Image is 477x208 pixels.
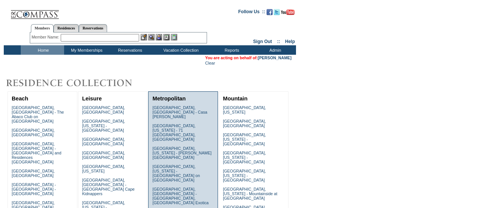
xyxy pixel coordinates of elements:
a: [GEOGRAPHIC_DATA], [US_STATE] [82,164,125,173]
div: Member Name: [32,34,61,40]
a: [GEOGRAPHIC_DATA], [GEOGRAPHIC_DATA] [82,105,125,114]
a: Reservations [79,24,107,32]
span: :: [277,39,280,44]
img: Subscribe to our YouTube Channel [281,9,294,15]
img: Impersonate [156,34,162,40]
a: [GEOGRAPHIC_DATA], [GEOGRAPHIC_DATA] - [GEOGRAPHIC_DATA], [GEOGRAPHIC_DATA] Exotica [152,187,209,205]
a: Sign Out [253,39,272,44]
a: Residences [54,24,79,32]
img: Follow us on Twitter [274,9,280,15]
a: [GEOGRAPHIC_DATA] - [GEOGRAPHIC_DATA] - [GEOGRAPHIC_DATA] [12,182,56,196]
img: i.gif [4,11,10,12]
a: [GEOGRAPHIC_DATA], [GEOGRAPHIC_DATA] [223,119,266,128]
a: [GEOGRAPHIC_DATA], [US_STATE] - Mountainside at [GEOGRAPHIC_DATA] [223,187,277,200]
td: Home [21,45,64,55]
span: You are acting on behalf of: [205,55,291,60]
a: Beach [12,96,28,102]
a: Clear [205,61,215,65]
a: [GEOGRAPHIC_DATA], [GEOGRAPHIC_DATA] - Casa [PERSON_NAME] [152,105,207,119]
a: [GEOGRAPHIC_DATA], [US_STATE] - 71 [GEOGRAPHIC_DATA], [GEOGRAPHIC_DATA] [152,123,195,142]
td: Follow Us :: [238,8,265,17]
a: Become our fan on Facebook [267,11,273,16]
img: Reservations [163,34,170,40]
td: My Memberships [64,45,107,55]
a: [GEOGRAPHIC_DATA], [GEOGRAPHIC_DATA] [12,169,55,178]
a: [GEOGRAPHIC_DATA], [GEOGRAPHIC_DATA] [82,137,125,146]
a: [GEOGRAPHIC_DATA], [US_STATE] - [GEOGRAPHIC_DATA] [223,151,266,164]
img: Compass Home [10,4,59,19]
a: [PERSON_NAME] [258,55,291,60]
img: b_calculator.gif [171,34,177,40]
a: [GEOGRAPHIC_DATA], [GEOGRAPHIC_DATA] - [GEOGRAPHIC_DATA] and Residences [GEOGRAPHIC_DATA] [12,142,61,164]
a: [GEOGRAPHIC_DATA], [US_STATE] [223,105,266,114]
a: [GEOGRAPHIC_DATA], [GEOGRAPHIC_DATA] - [GEOGRAPHIC_DATA] Cape Kidnappers [82,178,135,196]
td: Reservations [107,45,151,55]
a: Help [285,39,295,44]
a: Follow us on Twitter [274,11,280,16]
a: [GEOGRAPHIC_DATA], [US_STATE] - [PERSON_NAME][GEOGRAPHIC_DATA] [152,146,212,160]
img: Destinations by Exclusive Resorts [4,75,151,91]
a: [GEOGRAPHIC_DATA], [GEOGRAPHIC_DATA] [82,151,125,160]
td: Reports [209,45,253,55]
img: Become our fan on Facebook [267,9,273,15]
td: Admin [253,45,296,55]
a: [GEOGRAPHIC_DATA], [US_STATE] - [GEOGRAPHIC_DATA] [223,133,266,146]
a: [GEOGRAPHIC_DATA], [GEOGRAPHIC_DATA] [12,128,55,137]
a: [GEOGRAPHIC_DATA], [GEOGRAPHIC_DATA] - The Abaco Club on [GEOGRAPHIC_DATA] [12,105,64,123]
a: [GEOGRAPHIC_DATA], [US_STATE] - [GEOGRAPHIC_DATA] [223,169,266,182]
img: b_edit.gif [141,34,147,40]
a: [GEOGRAPHIC_DATA], [US_STATE] - [GEOGRAPHIC_DATA] [82,119,125,133]
a: [GEOGRAPHIC_DATA], [US_STATE] - [GEOGRAPHIC_DATA] on [GEOGRAPHIC_DATA] [152,164,200,182]
img: View [148,34,155,40]
a: Members [31,24,54,32]
a: Metropolitan [152,96,186,102]
td: Vacation Collection [151,45,209,55]
a: Mountain [223,96,247,102]
a: Leisure [82,96,102,102]
a: Subscribe to our YouTube Channel [281,11,294,16]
